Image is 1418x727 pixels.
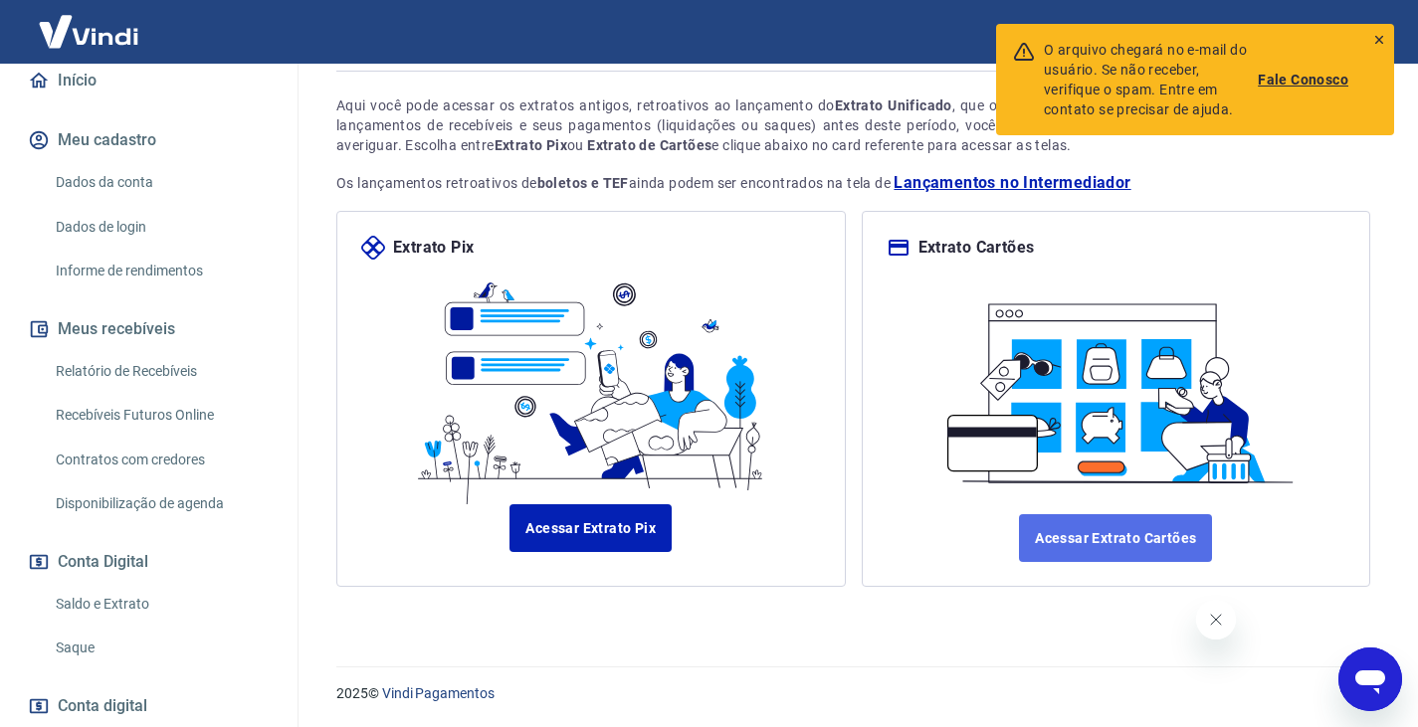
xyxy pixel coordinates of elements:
p: Extrato Pix [393,236,474,260]
div: Aqui você pode acessar os extratos antigos, retroativos ao lançamento do , que ocorreu entre feve... [336,95,1370,155]
strong: Extrato Unificado [835,97,952,113]
img: Vindi [24,1,153,62]
a: Início [24,59,274,102]
a: Contratos com credores [48,440,274,480]
a: Lançamentos no Intermediador [894,171,1130,195]
p: 2025 © [336,683,1370,704]
a: Recebíveis Futuros Online [48,395,274,436]
img: ilustracard.1447bf24807628a904eb562bb34ea6f9.svg [932,283,1300,490]
img: ilustrapix.38d2ed8fdf785898d64e9b5bf3a9451d.svg [407,260,774,504]
a: Disponibilização de agenda [48,483,274,524]
a: Saldo e Extrato [48,584,274,625]
a: Acessar Extrato Cartões [1019,514,1212,562]
p: Os lançamentos retroativos de ainda podem ser encontrados na tela de [336,171,1370,195]
span: Olá! Precisa de ajuda? [12,14,167,30]
button: Meus recebíveis [24,307,274,351]
span: Conta digital [58,692,147,720]
button: Conta Digital [24,540,274,584]
a: Informe de rendimentos [48,251,274,291]
strong: Extrato de Cartões [587,137,711,153]
strong: Extrato Pix [495,137,567,153]
button: Meu cadastro [24,118,274,162]
a: Saque [48,628,274,668]
iframe: Botão para abrir a janela de mensagens [1338,647,1402,711]
a: Vindi Pagamentos [382,685,495,701]
strong: boletos e TEF [537,175,629,191]
a: Dados de login [48,207,274,248]
a: Fale Conosco [1258,70,1348,90]
p: Extrato Cartões [918,236,1035,260]
a: Acessar Extrato Pix [509,504,672,552]
iframe: Fechar mensagem [1196,600,1236,639]
button: Sair [1322,14,1394,51]
a: Dados da conta [48,162,274,203]
a: Relatório de Recebíveis [48,351,274,392]
div: O arquivo chegará no e-mail do usuário. Se não receber, verifique o spam. Entre em contato se pre... [1044,40,1258,119]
